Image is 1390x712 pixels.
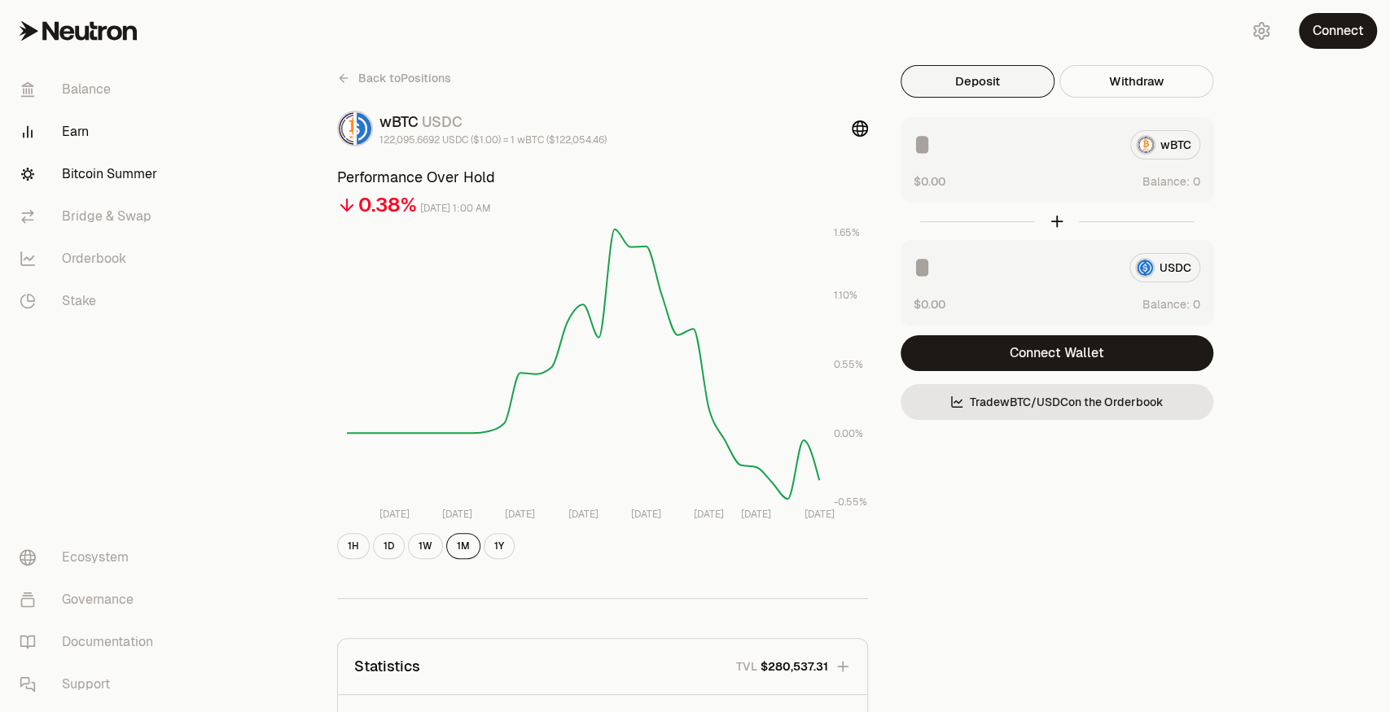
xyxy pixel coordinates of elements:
img: USDC Logo [357,112,371,145]
span: Back to Positions [358,70,451,86]
a: Stake [7,280,176,322]
a: Earn [7,111,176,153]
button: 1M [446,533,480,559]
button: 1H [337,533,370,559]
button: Deposit [901,65,1055,98]
button: Connect [1299,13,1377,49]
a: Governance [7,579,176,621]
button: Connect Wallet [901,335,1213,371]
a: Ecosystem [7,536,176,579]
a: Back toPositions [337,65,451,91]
tspan: [DATE] [379,508,409,521]
button: 1W [408,533,443,559]
button: $0.00 [914,173,945,190]
h3: Performance Over Hold [337,166,868,189]
button: Withdraw [1059,65,1213,98]
tspan: -0.55% [834,496,867,509]
a: Orderbook [7,238,176,280]
p: Statistics [354,655,420,678]
button: StatisticsTVL$280,537.31 [338,639,867,694]
div: 0.38% [358,192,417,218]
a: Documentation [7,621,176,663]
tspan: 1.10% [834,289,857,302]
button: 1Y [484,533,515,559]
tspan: [DATE] [568,508,598,521]
span: $280,537.31 [761,658,828,675]
span: USDC [422,112,463,131]
tspan: [DATE] [804,508,834,521]
p: TVL [736,658,757,675]
div: [DATE] 1:00 AM [420,199,491,218]
tspan: [DATE] [694,508,724,521]
tspan: 1.65% [834,226,860,239]
tspan: 0.55% [834,358,863,371]
a: Bridge & Swap [7,195,176,238]
a: Support [7,663,176,705]
button: 1D [373,533,405,559]
button: $0.00 [914,295,945,312]
tspan: [DATE] [505,508,535,521]
tspan: [DATE] [441,508,471,521]
div: 122,095.6692 USDC ($1.00) = 1 wBTC ($122,054.46) [379,133,607,146]
tspan: 0.00% [834,427,863,440]
span: Balance: [1142,173,1190,190]
a: TradewBTC/USDCon the Orderbook [901,384,1213,420]
tspan: [DATE] [630,508,660,521]
tspan: [DATE] [741,508,771,521]
span: Balance: [1142,296,1190,312]
div: wBTC [379,111,607,133]
a: Balance [7,68,176,111]
img: wBTC Logo [339,112,353,145]
a: Bitcoin Summer [7,153,176,195]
